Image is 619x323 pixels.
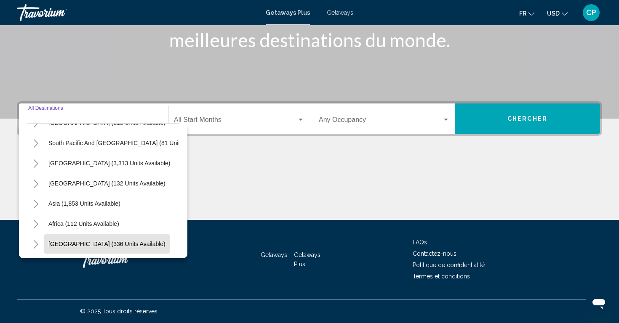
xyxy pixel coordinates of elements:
iframe: Bouton de lancement de la fenêtre de messagerie [585,289,612,316]
span: CP [586,8,596,17]
button: Toggle Asia (1,853 units available) [27,195,44,212]
span: Chercher [507,116,547,122]
button: Toggle South America (3,313 units available) [27,155,44,172]
a: Getaways [327,9,353,16]
a: Termes et conditions [413,273,470,280]
span: [GEOGRAPHIC_DATA] (3,313 units available) [48,160,170,167]
div: Search widget [19,103,600,134]
a: Getaways Plus [294,252,320,267]
a: Travorium [80,247,164,272]
button: Chercher [455,103,600,134]
a: Getaways [261,252,287,258]
button: Africa (112 units available) [44,214,123,233]
button: [GEOGRAPHIC_DATA] (336 units available) [44,234,170,254]
button: Toggle Africa (112 units available) [27,215,44,232]
button: Toggle Middle East (336 units available) [27,236,44,252]
span: South Pacific and [GEOGRAPHIC_DATA] (81 units available) [48,140,210,146]
a: FAQs [413,239,427,246]
span: Asia (1,853 units available) [48,200,120,207]
a: Getaways Plus [266,9,310,16]
span: [GEOGRAPHIC_DATA] (132 units available) [48,180,165,187]
button: Asia (1,853 units available) [44,194,125,213]
button: Toggle South Pacific and Oceania (81 units available) [27,135,44,151]
span: fr [519,10,526,17]
button: User Menu [580,4,602,21]
h1: Vous aider à trouver et à réserver les meilleures destinations du monde. [152,7,467,51]
span: © 2025 Tous droits réservés. [80,308,159,315]
a: Contactez-nous [413,250,456,257]
a: Travorium [17,4,257,21]
button: [GEOGRAPHIC_DATA] (132 units available) [44,174,170,193]
button: [GEOGRAPHIC_DATA] (3,313 units available) [44,154,174,173]
button: Toggle Central America (132 units available) [27,175,44,192]
span: USD [547,10,560,17]
button: Change currency [547,7,568,19]
span: [GEOGRAPHIC_DATA] (336 units available) [48,241,165,247]
button: South Pacific and [GEOGRAPHIC_DATA] (81 units available) [44,133,214,153]
button: Change language [519,7,534,19]
a: Politique de confidentialité [413,262,485,268]
span: Africa (112 units available) [48,220,119,227]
